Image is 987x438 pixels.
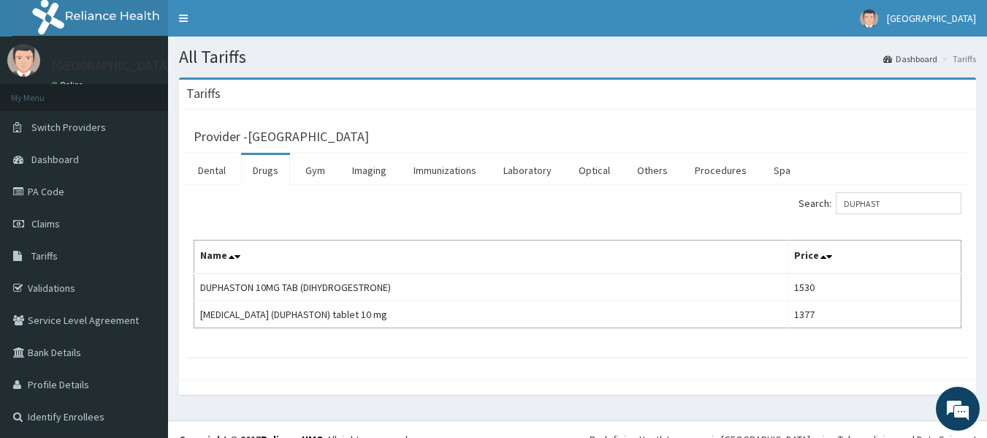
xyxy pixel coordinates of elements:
[294,155,337,186] a: Gym
[186,155,237,186] a: Dental
[492,155,563,186] a: Laboratory
[194,273,788,301] td: DUPHASTON 10MG TAB (DIHYDROGESTRONE)
[402,155,488,186] a: Immunizations
[567,155,622,186] a: Optical
[939,53,976,65] li: Tariffs
[625,155,679,186] a: Others
[194,130,369,143] h3: Provider - [GEOGRAPHIC_DATA]
[31,217,60,230] span: Claims
[31,153,79,166] span: Dashboard
[799,192,961,214] label: Search:
[788,301,961,328] td: 1377
[340,155,398,186] a: Imaging
[762,155,802,186] a: Spa
[7,44,40,77] img: User Image
[788,241,961,274] th: Price
[836,192,961,214] input: Search:
[186,87,221,100] h3: Tariffs
[31,121,106,134] span: Switch Providers
[683,155,758,186] a: Procedures
[860,10,878,28] img: User Image
[887,12,976,25] span: [GEOGRAPHIC_DATA]
[179,48,976,67] h1: All Tariffs
[194,301,788,328] td: [MEDICAL_DATA] (DUPHASTON) tablet 10 mg
[883,53,937,65] a: Dashboard
[194,241,788,274] th: Name
[51,59,172,72] p: [GEOGRAPHIC_DATA]
[241,155,290,186] a: Drugs
[788,273,961,301] td: 1530
[51,80,86,90] a: Online
[31,249,58,263] span: Tariffs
